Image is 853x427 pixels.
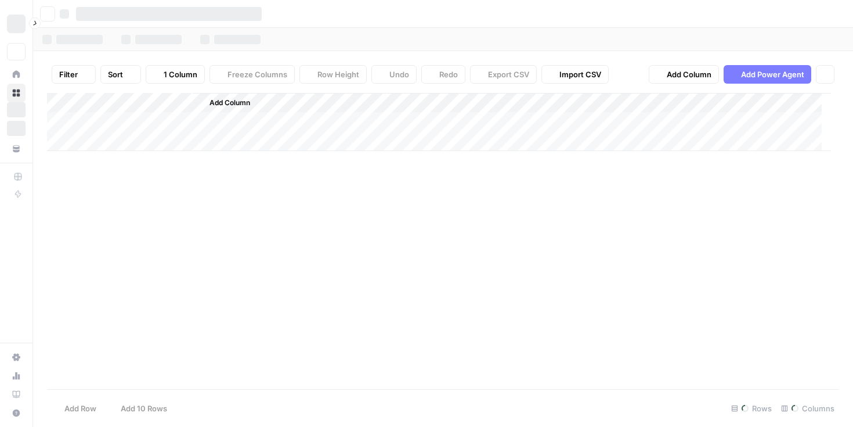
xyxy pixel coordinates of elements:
button: Sort [100,65,141,84]
span: Add Row [64,403,96,414]
span: Filter [59,69,78,80]
button: Help + Support [7,404,26,422]
a: Your Data [7,139,26,158]
span: Row Height [317,69,359,80]
span: 1 Column [164,69,197,80]
span: Freeze Columns [227,69,287,80]
button: Export CSV [470,65,537,84]
button: Add Column [194,95,255,110]
span: Add Column [667,69,711,80]
button: Undo [371,65,417,84]
span: Redo [439,69,458,80]
button: Filter [52,65,96,84]
span: Sort [108,69,123,80]
a: Browse [7,84,26,102]
div: Columns [776,399,839,418]
button: Row Height [299,65,367,84]
button: Add Column [649,65,719,84]
span: Undo [389,69,409,80]
button: Import CSV [541,65,609,84]
a: Usage [7,367,26,385]
a: Settings [7,348,26,367]
a: Home [7,65,26,84]
button: Freeze Columns [209,65,295,84]
a: Learning Hub [7,385,26,404]
span: Import CSV [559,69,601,80]
button: Add Power Agent [724,65,811,84]
span: Add Column [209,98,250,108]
button: Add 10 Rows [103,399,174,418]
button: 1 Column [146,65,205,84]
span: Add 10 Rows [121,403,167,414]
div: Rows [727,399,776,418]
span: Export CSV [488,69,529,80]
button: Redo [421,65,465,84]
button: Add Row [47,399,103,418]
span: Add Power Agent [741,69,804,80]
